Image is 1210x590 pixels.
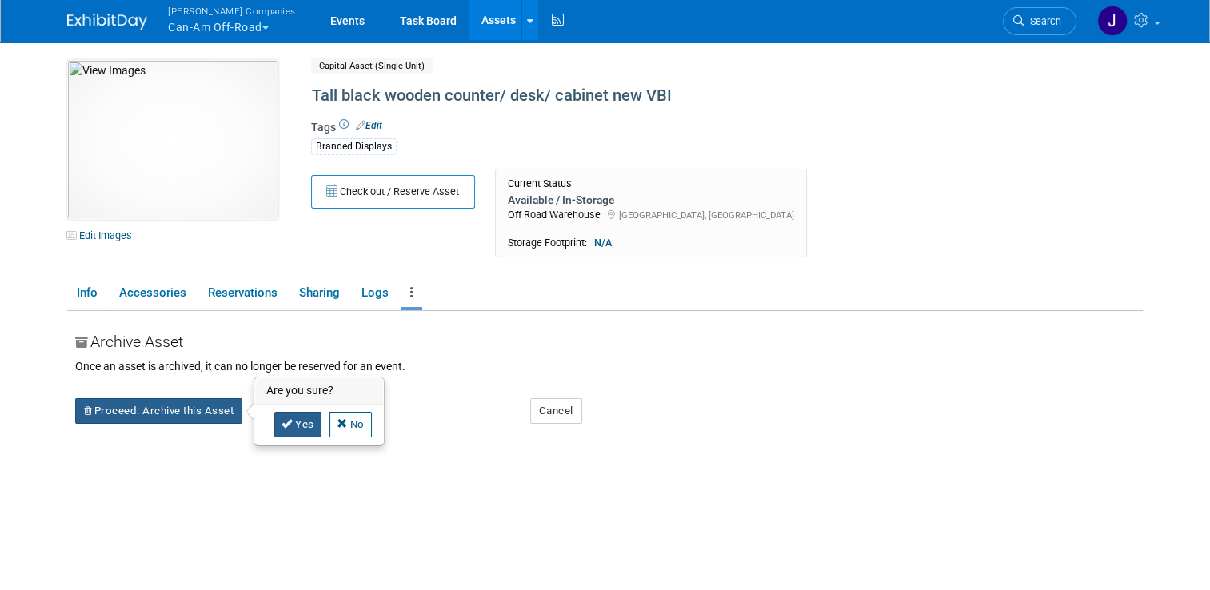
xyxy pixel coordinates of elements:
button: Cancel [530,398,582,424]
a: Edit Images [67,225,138,245]
div: Storage Footprint: [508,236,794,250]
a: Accessories [110,279,195,307]
a: Edit [356,120,382,131]
button: Proceed: Archive this Asset [75,398,242,424]
div: Tags [311,119,1020,165]
span: [GEOGRAPHIC_DATA], [GEOGRAPHIC_DATA] [619,209,794,221]
a: Reservations [198,279,286,307]
a: Search [1003,7,1076,35]
a: Sharing [290,279,349,307]
a: Logs [352,279,397,307]
span: Off Road Warehouse [508,209,601,221]
span: Capital Asset (Single-Unit) [311,58,433,74]
button: Check out / Reserve Asset [311,175,475,209]
img: ExhibitDay [67,14,147,30]
img: View Images [67,60,278,220]
span: [PERSON_NAME] Companies [168,2,296,19]
a: Yes [274,412,321,437]
span: Search [1024,15,1061,27]
div: Current Status [508,177,794,190]
a: Info [67,279,106,307]
a: No [329,412,372,437]
h3: Are you sure? [255,378,383,404]
span: N/A [589,236,617,250]
div: Available / In-Storage [508,193,794,207]
div: Branded Displays [311,138,397,155]
div: Tall black wooden counter/ desk/ cabinet new VBI [306,82,1020,110]
img: Joseph Nolan [1097,6,1128,36]
div: Once an asset is archived, it can no longer be reserved for an event. [75,358,1143,374]
div: Archive Asset [75,327,1143,358]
